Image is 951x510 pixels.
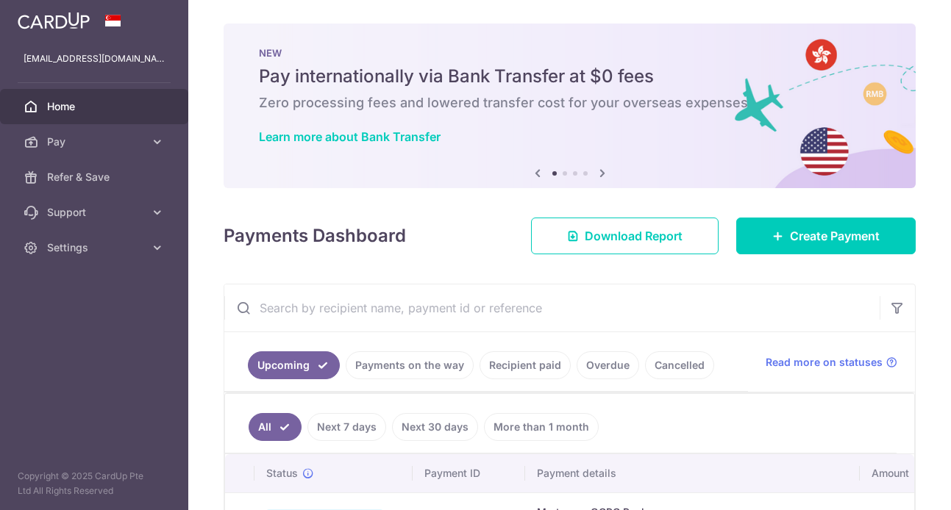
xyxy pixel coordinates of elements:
img: CardUp [18,12,90,29]
a: Next 30 days [392,413,478,441]
a: Payments on the way [346,351,474,379]
th: Payment ID [413,454,525,492]
span: Pay [47,134,144,149]
a: Overdue [577,351,639,379]
a: Recipient paid [480,351,571,379]
a: All [249,413,302,441]
span: Read more on statuses [766,355,883,370]
span: Download Report [585,227,683,245]
h6: Zero processing fees and lowered transfer cost for your overseas expenses [259,94,880,112]
a: Download Report [531,218,719,254]
a: Cancelled [645,351,714,379]
a: Learn more about Bank Transfer [259,129,441,144]
a: Read more on statuses [766,355,897,370]
a: Next 7 days [307,413,386,441]
a: Upcoming [248,351,340,379]
p: [EMAIL_ADDRESS][DOMAIN_NAME] [24,51,165,66]
h5: Pay internationally via Bank Transfer at $0 fees [259,65,880,88]
span: Settings [47,240,144,255]
p: NEW [259,47,880,59]
span: Home [47,99,144,114]
a: Create Payment [736,218,916,254]
img: Bank transfer banner [224,24,916,188]
span: Create Payment [790,227,880,245]
span: Support [47,205,144,220]
h4: Payments Dashboard [224,223,406,249]
th: Payment details [525,454,860,492]
input: Search by recipient name, payment id or reference [224,284,880,331]
span: Status [266,466,298,481]
span: Amount [872,466,909,481]
a: More than 1 month [484,413,599,441]
span: Refer & Save [47,170,144,184]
